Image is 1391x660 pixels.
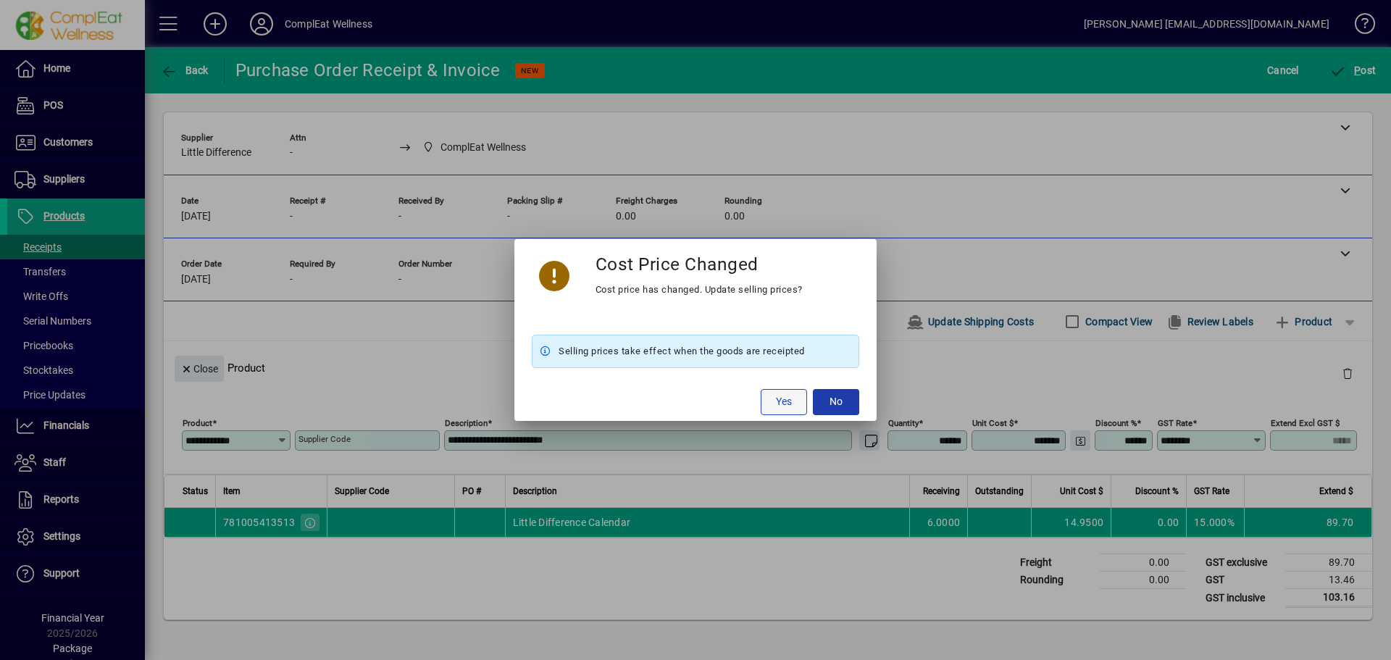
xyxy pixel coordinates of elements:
button: Yes [761,389,807,415]
div: Cost price has changed. Update selling prices? [596,281,803,298]
span: No [830,394,843,409]
h3: Cost Price Changed [596,254,759,275]
button: No [813,389,859,415]
span: Yes [776,394,792,409]
span: Selling prices take effect when the goods are receipted [559,343,805,360]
